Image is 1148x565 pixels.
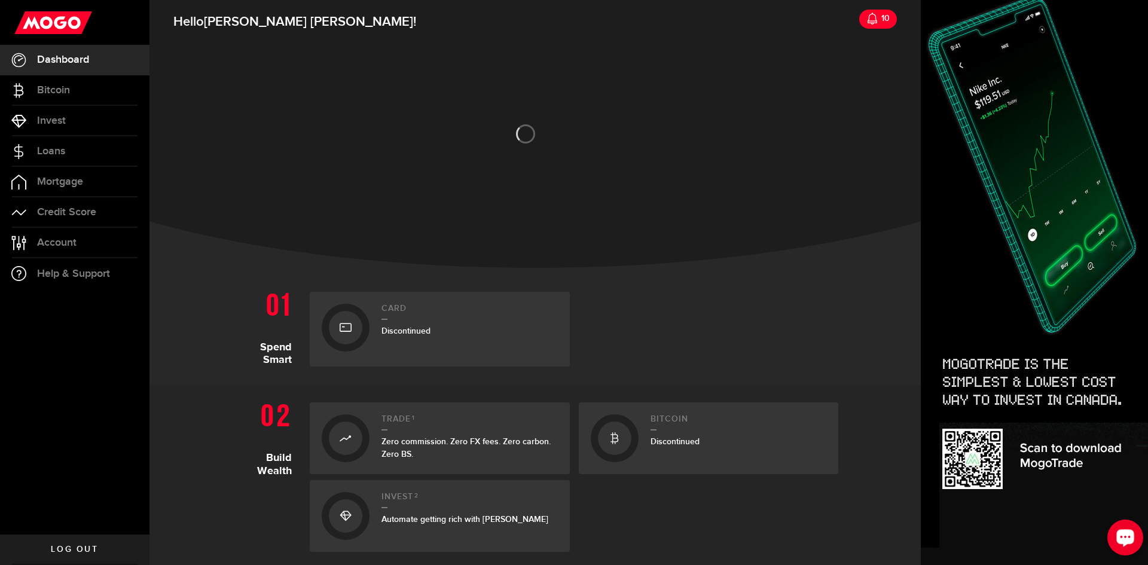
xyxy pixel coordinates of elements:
span: Invest [37,115,66,126]
h2: Card [381,304,558,320]
sup: 1 [412,414,415,422]
span: Hello ! [173,10,416,35]
a: Trade1Zero commission. Zero FX fees. Zero carbon. Zero BS. [310,402,570,474]
span: Zero commission. Zero FX fees. Zero carbon. Zero BS. [381,436,551,459]
span: Discontinued [651,436,700,447]
span: Log out [51,545,98,554]
span: Loans [37,146,65,157]
span: Automate getting rich with [PERSON_NAME] [381,514,548,524]
span: Bitcoin [37,85,70,96]
h2: Trade [381,414,558,430]
div: 10 [878,6,890,31]
h2: Invest [381,492,558,508]
h1: Spend Smart [232,286,301,367]
a: CardDiscontinued [310,292,570,367]
a: BitcoinDiscontinued [579,402,839,474]
span: Credit Score [37,207,96,218]
a: Invest2Automate getting rich with [PERSON_NAME] [310,480,570,552]
span: Account [37,237,77,248]
span: [PERSON_NAME] [PERSON_NAME] [204,14,413,30]
span: Dashboard [37,54,89,65]
iframe: LiveChat chat widget [1098,515,1148,565]
sup: 2 [414,492,419,499]
span: Help & Support [37,268,110,279]
a: 10 [859,10,897,29]
h1: Build Wealth [232,396,301,552]
span: Discontinued [381,326,430,336]
span: Mortgage [37,176,83,187]
h2: Bitcoin [651,414,827,430]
